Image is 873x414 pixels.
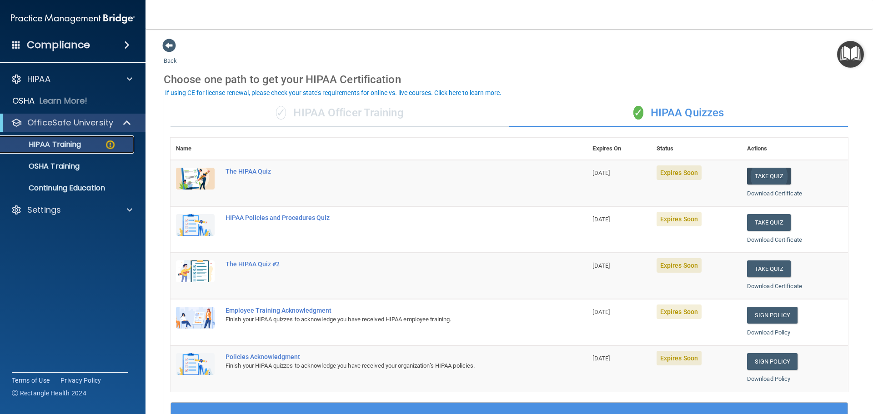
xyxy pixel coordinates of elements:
img: PMB logo [11,10,135,28]
button: Take Quiz [747,214,791,231]
div: Finish your HIPAA quizzes to acknowledge you have received HIPAA employee training. [226,314,542,325]
span: [DATE] [592,355,610,362]
span: [DATE] [592,262,610,269]
span: [DATE] [592,216,610,223]
a: Terms of Use [12,376,50,385]
a: Download Certificate [747,283,802,289]
div: If using CE for license renewal, please check your state's requirements for online vs. live cours... [165,90,502,96]
p: Settings [27,205,61,215]
th: Expires On [587,138,651,160]
span: Expires Soon [657,351,702,365]
p: HIPAA [27,74,50,85]
a: Sign Policy [747,353,798,370]
div: HIPAA Officer Training [171,100,509,127]
span: Expires Soon [657,304,702,319]
div: The HIPAA Quiz [226,168,542,175]
a: Sign Policy [747,307,798,324]
span: Expires Soon [657,165,702,180]
a: Settings [11,205,132,215]
p: OfficeSafe University [27,117,113,128]
div: HIPAA Policies and Procedures Quiz [226,214,542,221]
div: HIPAA Quizzes [509,100,848,127]
button: Take Quiz [747,168,791,185]
p: Learn More! [40,95,88,106]
p: OSHA Training [6,162,80,171]
p: OSHA [12,95,35,106]
a: Download Certificate [747,190,802,197]
div: The HIPAA Quiz #2 [226,260,542,268]
span: ✓ [276,106,286,120]
div: Finish your HIPAA quizzes to acknowledge you have received your organization’s HIPAA policies. [226,360,542,371]
h4: Compliance [27,39,90,51]
th: Status [651,138,742,160]
span: Expires Soon [657,212,702,226]
p: Continuing Education [6,184,130,193]
span: Expires Soon [657,258,702,273]
a: OfficeSafe University [11,117,132,128]
a: Privacy Policy [60,376,101,385]
a: Download Policy [747,375,791,382]
th: Name [171,138,220,160]
a: HIPAA [11,74,132,85]
a: Download Policy [747,329,791,336]
button: If using CE for license renewal, please check your state's requirements for online vs. live cours... [164,88,503,97]
a: Back [164,46,177,64]
div: Policies Acknowledgment [226,353,542,360]
img: warning-circle.0cc9ac19.png [105,139,116,150]
span: ✓ [633,106,643,120]
p: HIPAA Training [6,140,81,149]
div: Employee Training Acknowledgment [226,307,542,314]
a: Download Certificate [747,236,802,243]
span: Ⓒ Rectangle Health 2024 [12,389,86,398]
button: Open Resource Center [837,41,864,68]
span: [DATE] [592,309,610,315]
div: Choose one path to get your HIPAA Certification [164,66,855,93]
button: Take Quiz [747,260,791,277]
th: Actions [742,138,848,160]
span: [DATE] [592,170,610,176]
